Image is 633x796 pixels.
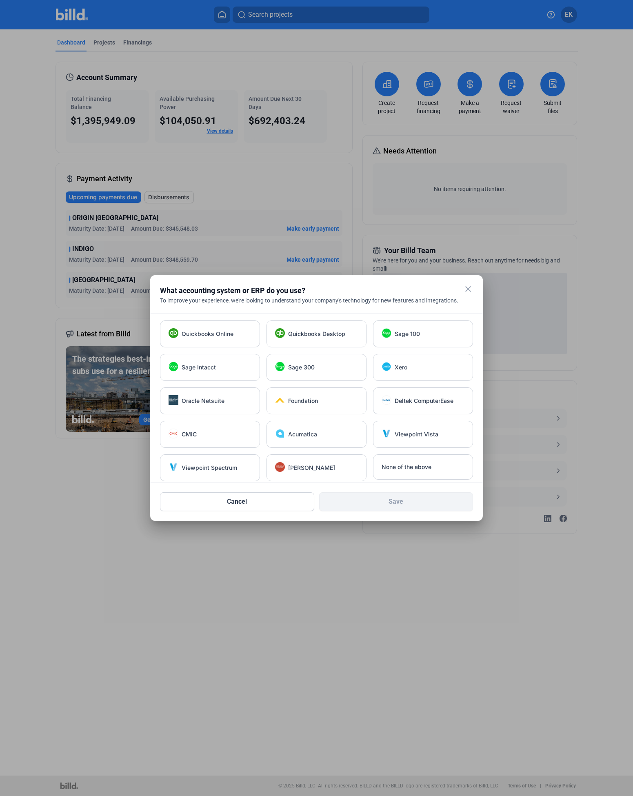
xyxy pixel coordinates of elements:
span: Acumatica [288,430,317,438]
button: Cancel [160,492,314,511]
span: Viewpoint Spectrum [182,464,237,472]
span: CMiC [182,430,197,438]
span: Foundation [288,397,318,405]
div: What accounting system or ERP do you use? [160,285,453,296]
span: Sage Intacct [182,363,216,371]
mat-icon: close [463,284,473,294]
span: Deltek ComputerEase [395,397,453,405]
span: Oracle Netsuite [182,397,224,405]
div: To improve your experience, we're looking to understand your company's technology for new feature... [160,296,473,305]
span: Viewpoint Vista [395,430,438,438]
span: None of the above [382,463,431,471]
span: Xero [395,363,407,371]
span: Quickbooks Online [182,330,233,338]
span: [PERSON_NAME] [288,464,335,472]
span: Sage 100 [395,330,420,338]
span: Quickbooks Desktop [288,330,345,338]
button: Save [319,492,473,511]
span: Sage 300 [288,363,315,371]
